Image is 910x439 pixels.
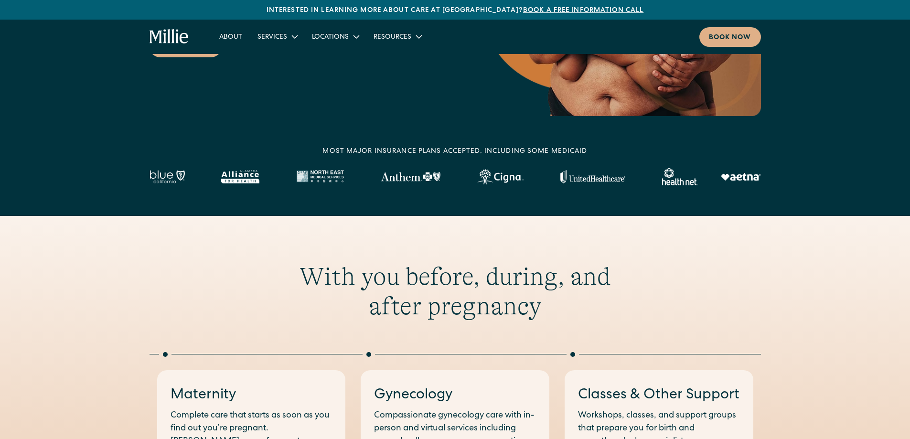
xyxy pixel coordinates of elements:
div: Services [250,29,304,44]
a: Book now [699,27,761,47]
div: Resources [374,32,411,43]
img: Aetna logo [721,173,761,181]
div: Locations [312,32,349,43]
div: Book now [709,33,751,43]
h2: With you before, during, and after pregnancy [272,262,639,321]
h3: Maternity [171,385,332,406]
h3: Classes & Other Support [578,385,740,406]
div: Resources [366,29,428,44]
div: MOST MAJOR INSURANCE PLANS ACCEPTED, INCLUDING some MEDICAID [322,147,587,157]
img: United Healthcare logo [560,170,625,183]
div: Services [257,32,287,43]
a: About [212,29,250,44]
a: home [150,29,189,44]
a: Book a free information call [523,7,643,14]
img: Healthnet logo [662,168,698,185]
img: Cigna logo [477,169,524,184]
div: Locations [304,29,366,44]
img: Anthem Logo [381,172,440,182]
img: Alameda Alliance logo [221,170,259,183]
h3: Gynecology [374,385,536,406]
img: North East Medical Services logo [296,170,344,183]
img: Blue California logo [150,170,185,183]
